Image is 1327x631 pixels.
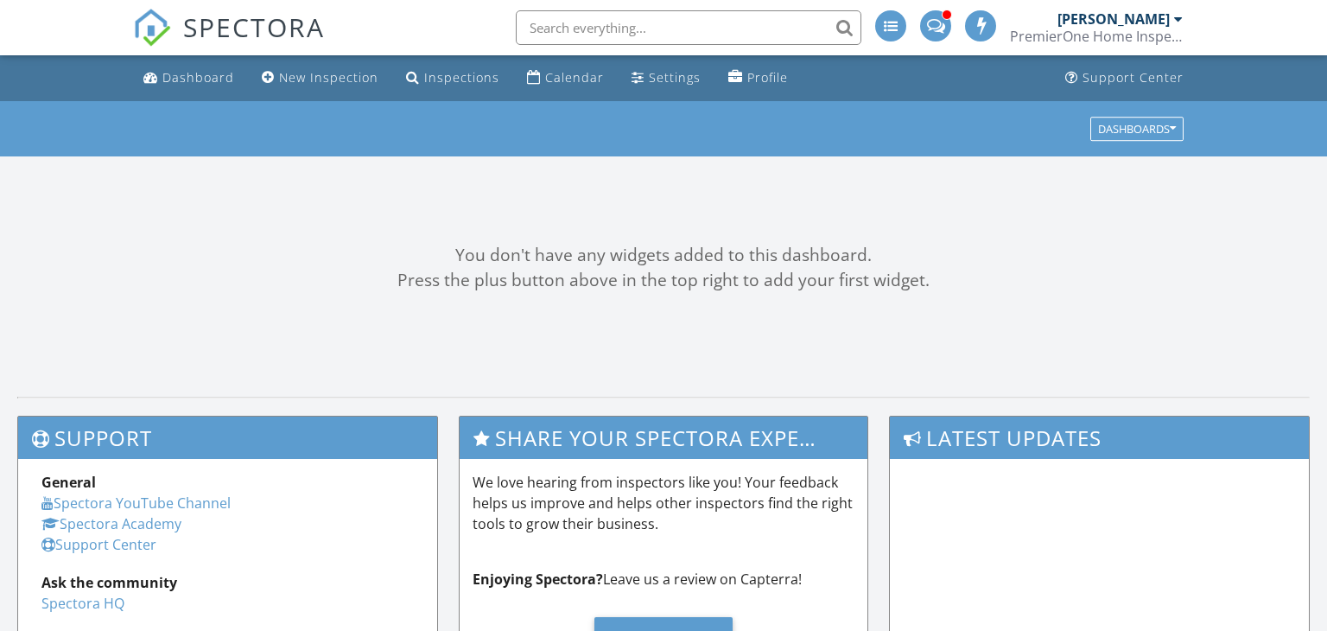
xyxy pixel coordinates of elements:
div: You don't have any widgets added to this dashboard. [17,243,1310,268]
h3: Latest Updates [890,417,1309,459]
p: Leave us a review on Capterra! [473,569,855,590]
a: Profile [721,62,795,94]
button: Dashboards [1090,117,1184,141]
div: Settings [649,69,701,86]
a: Settings [625,62,708,94]
a: Spectora HQ [41,594,124,613]
h3: Share Your Spectora Experience [460,417,868,459]
a: Spectora Academy [41,514,181,533]
h3: Support [18,417,437,459]
span: SPECTORA [183,9,325,45]
strong: Enjoying Spectora? [473,570,603,589]
a: Spectora YouTube Channel [41,494,231,513]
div: Inspections [424,69,499,86]
a: Support Center [1058,62,1190,94]
a: Support Center [41,535,156,554]
input: Search everything... [516,10,861,45]
a: Dashboard [137,62,241,94]
img: The Best Home Inspection Software - Spectora [133,9,171,47]
div: Press the plus button above in the top right to add your first widget. [17,268,1310,293]
div: PremierOne Home Inspections [1010,28,1183,45]
div: Support Center [1083,69,1184,86]
div: Calendar [545,69,604,86]
div: Ask the community [41,572,414,593]
div: Profile [747,69,788,86]
div: New Inspection [279,69,378,86]
a: Calendar [520,62,611,94]
a: Inspections [399,62,506,94]
div: Dashboards [1098,123,1176,135]
p: We love hearing from inspectors like you! Your feedback helps us improve and helps other inspecto... [473,472,855,534]
a: SPECTORA [133,23,325,60]
div: [PERSON_NAME] [1057,10,1170,28]
strong: General [41,473,96,492]
a: New Inspection [255,62,385,94]
div: Dashboard [162,69,234,86]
